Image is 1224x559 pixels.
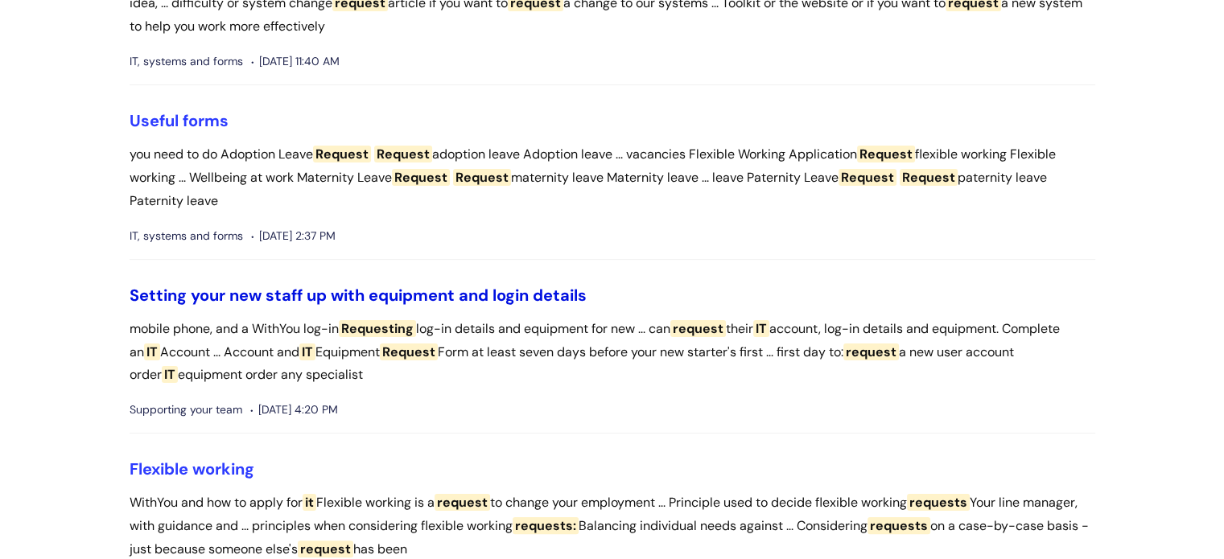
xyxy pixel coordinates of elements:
[453,169,511,186] span: Request
[339,320,416,337] span: Requesting
[130,458,254,479] a: Flexible working
[303,494,316,511] span: it
[251,226,336,246] span: [DATE] 2:37 PM
[298,541,353,557] span: request
[435,494,490,511] span: request
[299,343,315,360] span: IT
[907,494,970,511] span: requests
[900,169,958,186] span: Request
[130,110,229,131] a: Useful forms
[250,400,338,420] span: [DATE] 4:20 PM
[130,400,242,420] span: Supporting your team
[843,343,899,360] span: request
[130,285,587,306] a: Setting your new staff up with equipment and login details
[130,51,243,72] span: IT, systems and forms
[839,169,896,186] span: Request
[130,143,1095,212] p: you need to do Adoption Leave adoption leave Adoption leave ... vacancies Flexible Working Applic...
[753,320,769,337] span: IT
[130,226,243,246] span: IT, systems and forms
[513,517,579,534] span: requests:
[144,343,160,360] span: IT
[392,169,450,186] span: Request
[868,517,930,534] span: requests
[162,366,178,383] span: IT
[670,320,726,337] span: request
[380,343,438,360] span: Request
[251,51,340,72] span: [DATE] 11:40 AM
[313,146,371,162] span: Request
[857,146,915,162] span: Request
[374,146,432,162] span: Request
[130,318,1095,387] p: mobile phone, and a WithYou log-in log-in details and equipment for new ... can their account, lo...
